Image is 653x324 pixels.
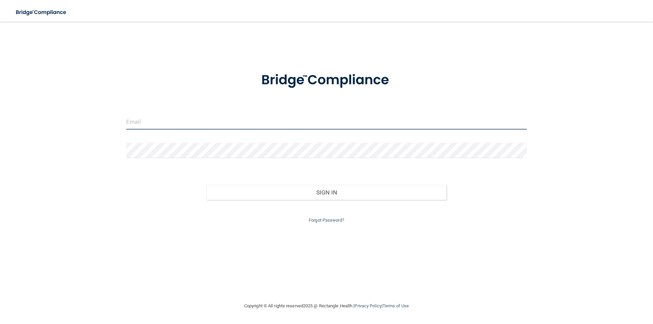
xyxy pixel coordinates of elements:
[247,63,406,98] img: bridge_compliance_login_screen.278c3ca4.svg
[354,303,381,308] a: Privacy Policy
[383,303,409,308] a: Terms of Use
[309,218,344,223] a: Forgot Password?
[202,295,451,317] div: Copyright © All rights reserved 2025 @ Rectangle Health | |
[206,185,447,200] button: Sign In
[10,5,73,19] img: bridge_compliance_login_screen.278c3ca4.svg
[126,114,527,130] input: Email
